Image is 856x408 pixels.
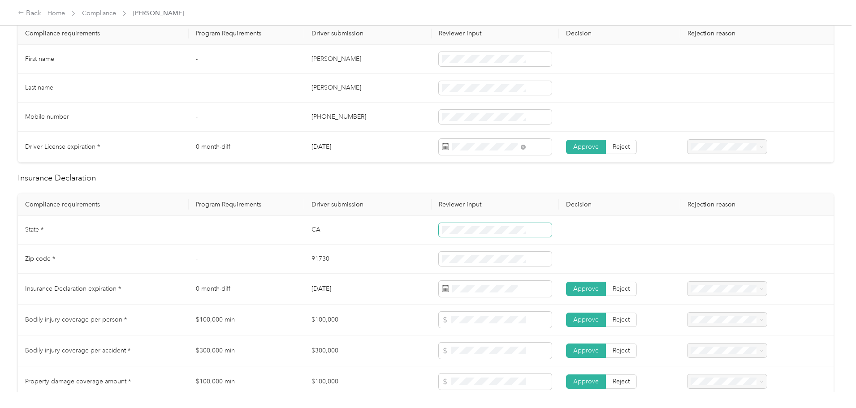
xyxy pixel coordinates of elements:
[559,193,680,216] th: Decision
[806,358,856,408] iframe: Everlance-gr Chat Button Frame
[25,378,131,385] span: Property damage coverage amount *
[25,226,43,233] span: State *
[189,335,304,366] td: $300,000 min
[25,285,121,292] span: Insurance Declaration expiration *
[25,316,127,323] span: Bodily injury coverage per person *
[432,22,559,45] th: Reviewer input
[25,347,130,354] span: Bodily injury coverage per accident *
[304,132,432,163] td: [DATE]
[573,143,599,150] span: Approve
[189,132,304,163] td: 0 month-diff
[189,74,304,103] td: -
[304,22,432,45] th: Driver submission
[25,143,100,150] span: Driver License expiration *
[613,285,630,292] span: Reject
[189,274,304,305] td: 0 month-diff
[573,285,599,292] span: Approve
[18,305,189,335] td: Bodily injury coverage per person *
[18,335,189,366] td: Bodily injury coverage per accident *
[432,193,559,216] th: Reviewer input
[304,366,432,397] td: $100,000
[82,9,116,17] a: Compliance
[18,22,189,45] th: Compliance requirements
[573,347,599,354] span: Approve
[18,274,189,305] td: Insurance Declaration expiration *
[18,74,189,103] td: Last name
[25,84,53,91] span: Last name
[189,193,304,216] th: Program Requirements
[559,22,680,45] th: Decision
[304,335,432,366] td: $300,000
[613,143,630,150] span: Reject
[18,366,189,397] td: Property damage coverage amount *
[18,8,41,19] div: Back
[304,103,432,132] td: [PHONE_NUMBER]
[304,216,432,245] td: CA
[189,245,304,274] td: -
[25,55,54,63] span: First name
[304,305,432,335] td: $100,000
[613,378,630,385] span: Reject
[304,193,432,216] th: Driver submission
[304,74,432,103] td: [PERSON_NAME]
[18,132,189,163] td: Driver License expiration *
[18,103,189,132] td: Mobile number
[189,103,304,132] td: -
[189,45,304,74] td: -
[133,9,184,18] span: [PERSON_NAME]
[304,245,432,274] td: 91730
[48,9,65,17] a: Home
[25,255,55,262] span: Zip code *
[18,193,189,216] th: Compliance requirements
[680,22,834,45] th: Rejection reason
[18,172,834,184] h2: Insurance Declaration
[613,347,630,354] span: Reject
[189,305,304,335] td: $100,000 min
[304,45,432,74] td: [PERSON_NAME]
[18,245,189,274] td: Zip code *
[25,113,69,120] span: Mobile number
[304,274,432,305] td: [DATE]
[573,316,599,323] span: Approve
[573,378,599,385] span: Approve
[613,316,630,323] span: Reject
[18,45,189,74] td: First name
[189,366,304,397] td: $100,000 min
[189,22,304,45] th: Program Requirements
[18,216,189,245] td: State *
[680,193,834,216] th: Rejection reason
[189,216,304,245] td: -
